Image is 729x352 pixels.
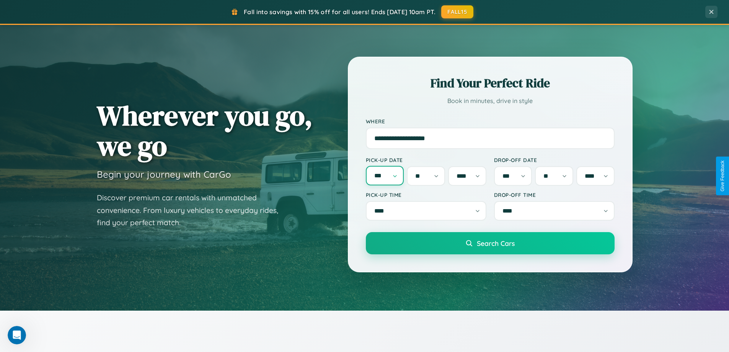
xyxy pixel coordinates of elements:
[97,192,288,229] p: Discover premium car rentals with unmatched convenience. From luxury vehicles to everyday rides, ...
[494,157,615,163] label: Drop-off Date
[720,160,725,192] div: Give Feedback
[366,157,486,163] label: Pick-up Date
[97,169,231,180] h3: Begin your journey with CarGo
[8,326,26,344] iframe: Intercom live chat
[366,192,486,198] label: Pick-up Time
[366,95,615,106] p: Book in minutes, drive in style
[366,75,615,92] h2: Find Your Perfect Ride
[244,8,435,16] span: Fall into savings with 15% off for all users! Ends [DATE] 10am PT.
[366,232,615,254] button: Search Cars
[97,100,313,161] h1: Wherever you go, we go
[494,192,615,198] label: Drop-off Time
[366,118,615,124] label: Where
[441,5,473,18] button: FALL15
[477,239,515,247] span: Search Cars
